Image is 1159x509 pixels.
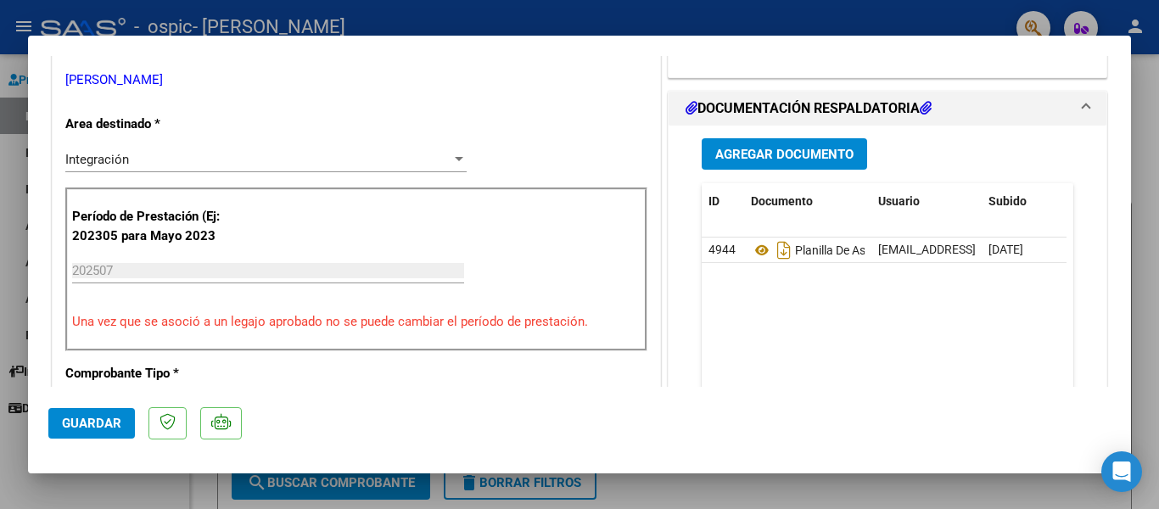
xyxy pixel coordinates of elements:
[871,183,982,220] datatable-header-cell: Usuario
[744,183,871,220] datatable-header-cell: Documento
[988,194,1027,208] span: Subido
[708,243,736,256] span: 4944
[65,364,240,383] p: Comprobante Tipo *
[48,408,135,439] button: Guardar
[751,243,906,257] span: Planilla De Asistencia
[751,194,813,208] span: Documento
[708,194,719,208] span: ID
[62,416,121,431] span: Guardar
[988,243,1023,256] span: [DATE]
[982,183,1067,220] datatable-header-cell: Subido
[72,207,243,245] p: Período de Prestación (Ej: 202305 para Mayo 2023
[773,237,795,264] i: Descargar documento
[702,183,744,220] datatable-header-cell: ID
[878,194,920,208] span: Usuario
[686,98,932,119] h1: DOCUMENTACIÓN RESPALDATORIA
[715,147,854,162] span: Agregar Documento
[65,115,240,134] p: Area destinado *
[72,312,641,332] p: Una vez que se asoció a un legajo aprobado no se puede cambiar el período de prestación.
[65,152,129,167] span: Integración
[702,138,867,170] button: Agregar Documento
[65,70,647,90] p: [PERSON_NAME]
[669,126,1106,478] div: DOCUMENTACIÓN RESPALDATORIA
[669,92,1106,126] mat-expansion-panel-header: DOCUMENTACIÓN RESPALDATORIA
[1101,451,1142,492] div: Open Intercom Messenger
